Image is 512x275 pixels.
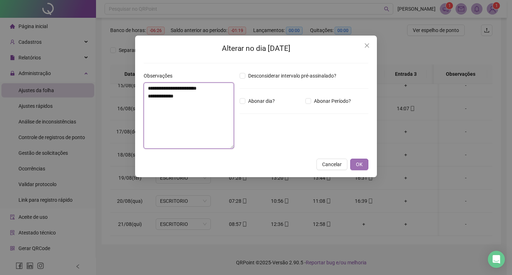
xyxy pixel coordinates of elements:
[311,97,354,105] span: Abonar Período?
[144,72,177,80] label: Observações
[322,160,342,168] span: Cancelar
[144,43,368,54] h2: Alterar no dia [DATE]
[364,43,370,48] span: close
[316,159,347,170] button: Cancelar
[245,72,339,80] span: Desconsiderar intervalo pré-assinalado?
[245,97,278,105] span: Abonar dia?
[350,159,368,170] button: OK
[361,40,373,51] button: Close
[488,251,505,268] div: Open Intercom Messenger
[356,160,363,168] span: OK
